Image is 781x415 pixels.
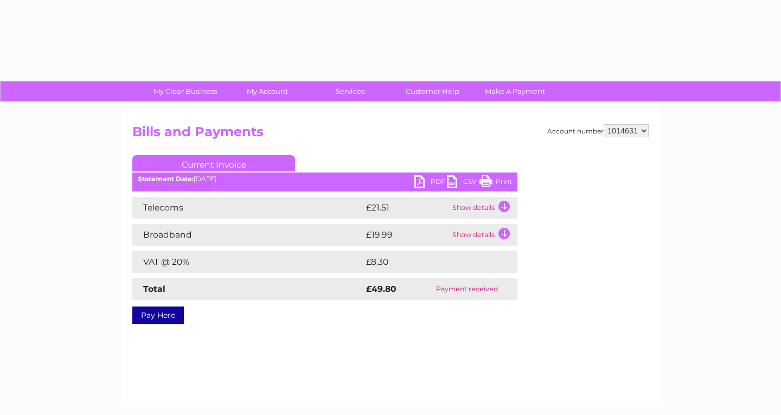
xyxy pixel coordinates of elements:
[479,175,512,191] a: Print
[363,251,492,273] td: £8.30
[363,224,450,246] td: £19.99
[305,81,395,101] a: Services
[132,307,184,324] a: Pay Here
[132,251,363,273] td: VAT @ 20%
[223,81,312,101] a: My Account
[132,197,363,219] td: Telecoms
[132,224,363,246] td: Broadband
[414,175,447,191] a: PDF
[132,175,517,183] div: [DATE]
[450,224,517,246] td: Show details
[447,175,479,191] a: CSV
[366,284,396,294] strong: £49.80
[138,175,194,183] b: Statement Date:
[132,124,649,145] h2: Bills and Payments
[450,197,517,219] td: Show details
[140,81,230,101] a: My Clear Business
[388,81,477,101] a: Customer Help
[132,155,295,171] a: Current Invoice
[143,284,165,294] strong: Total
[417,278,517,300] td: Payment received
[547,124,649,137] div: Account number
[363,197,450,219] td: £21.51
[470,81,560,101] a: Make A Payment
